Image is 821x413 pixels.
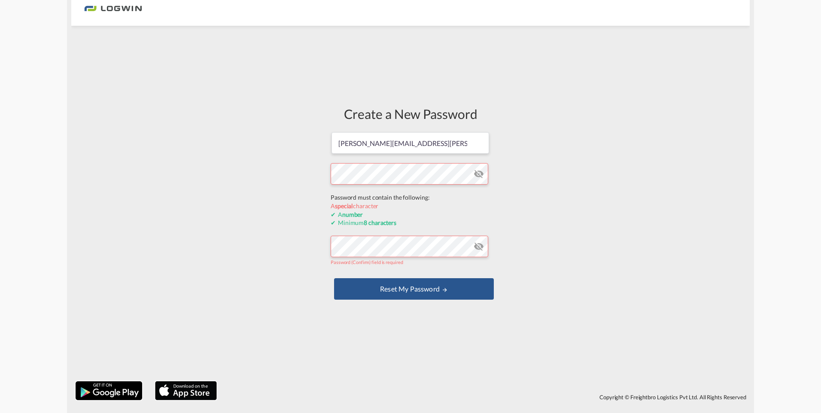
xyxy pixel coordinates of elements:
md-icon: icon-eye-off [474,169,484,179]
div: A [331,210,490,219]
b: number [342,211,363,218]
div: Copyright © Freightbro Logistics Pvt Ltd. All Rights Reserved [221,390,750,404]
md-icon: icon-eye-off [474,241,484,252]
img: apple.png [154,380,218,401]
div: Minimum [331,219,490,227]
div: Password must contain the following: [331,193,490,202]
b: 8 characters [364,219,396,226]
span: Password (Confirm) field is required [331,259,403,265]
button: UPDATE MY PASSWORD [334,278,494,300]
div: A character [331,202,490,210]
img: google.png [75,380,143,401]
b: special [335,202,353,210]
div: Create a New Password [331,105,490,123]
input: Email address [331,132,489,154]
